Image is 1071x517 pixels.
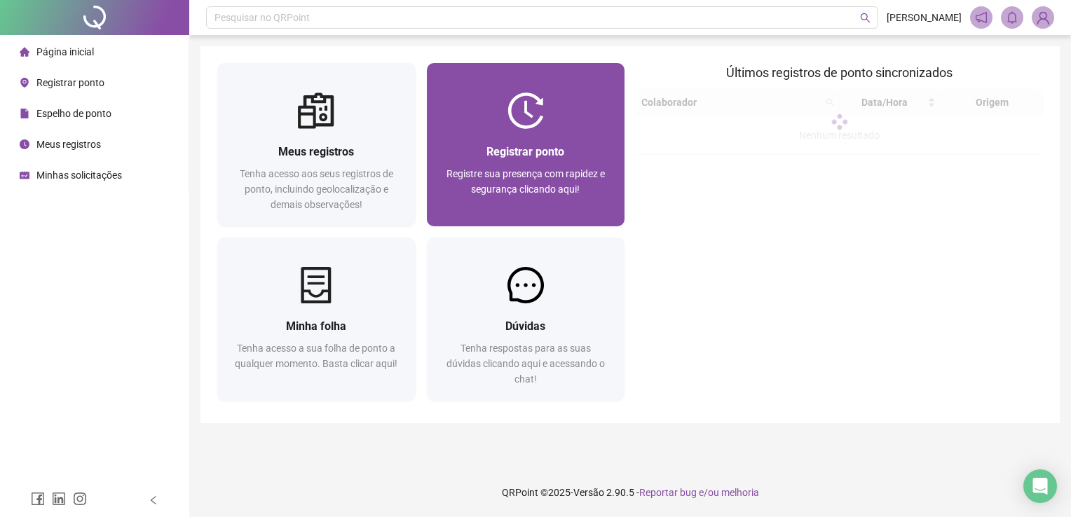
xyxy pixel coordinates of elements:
span: file [20,109,29,118]
span: Últimos registros de ponto sincronizados [726,65,953,80]
span: Registre sua presença com rapidez e segurança clicando aqui! [446,168,605,195]
span: Meus registros [278,145,354,158]
footer: QRPoint © 2025 - 2.90.5 - [189,468,1071,517]
span: home [20,47,29,57]
span: Registrar ponto [486,145,564,158]
span: Dúvidas [505,319,545,333]
span: Meus registros [36,139,101,150]
span: environment [20,78,29,88]
a: Registrar pontoRegistre sua presença com rapidez e segurança clicando aqui! [427,63,625,226]
span: Tenha respostas para as suas dúvidas clicando aqui e acessando o chat! [446,343,605,385]
span: clock-circle [20,139,29,149]
img: 92840 [1032,7,1053,28]
span: Minhas solicitações [36,170,122,181]
span: linkedin [52,492,66,506]
span: Espelho de ponto [36,108,111,119]
span: search [860,13,871,23]
span: instagram [73,492,87,506]
a: Meus registrosTenha acesso aos seus registros de ponto, incluindo geolocalização e demais observa... [217,63,416,226]
span: Página inicial [36,46,94,57]
span: facebook [31,492,45,506]
span: Minha folha [286,319,346,333]
a: Minha folhaTenha acesso a sua folha de ponto a qualquer momento. Basta clicar aqui! [217,237,416,401]
span: Tenha acesso aos seus registros de ponto, incluindo geolocalização e demais observações! [240,168,393,210]
span: bell [1006,11,1018,24]
span: Versão [573,487,604,498]
a: DúvidasTenha respostas para as suas dúvidas clicando aqui e acessando o chat! [427,237,625,401]
span: Registrar ponto [36,77,104,88]
span: notification [975,11,988,24]
span: [PERSON_NAME] [887,10,962,25]
span: schedule [20,170,29,180]
span: left [149,495,158,505]
span: Reportar bug e/ou melhoria [639,487,759,498]
div: Open Intercom Messenger [1023,469,1057,503]
span: Tenha acesso a sua folha de ponto a qualquer momento. Basta clicar aqui! [235,343,397,369]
